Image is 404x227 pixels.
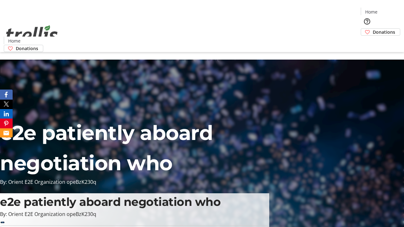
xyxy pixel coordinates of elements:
[373,29,395,35] span: Donations
[8,38,21,44] span: Home
[365,9,377,15] span: Home
[361,28,400,36] a: Donations
[4,18,60,50] img: Orient E2E Organization opeBzK230q's Logo
[4,45,43,52] a: Donations
[361,15,373,28] button: Help
[361,36,373,48] button: Cart
[4,38,24,44] a: Home
[361,9,381,15] a: Home
[16,45,38,52] span: Donations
